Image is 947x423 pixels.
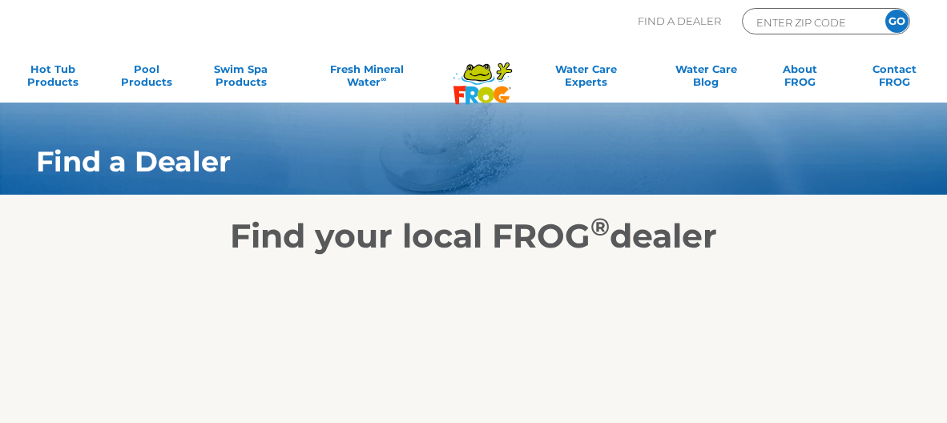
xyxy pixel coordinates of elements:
a: AboutFROG [764,62,836,95]
a: Hot TubProducts [16,62,89,95]
a: Swim SpaProducts [204,62,277,95]
p: Find A Dealer [638,8,721,34]
input: Zip Code Form [755,13,863,31]
h1: Find a Dealer [36,146,843,178]
h2: Find your local FROG dealer [12,216,935,256]
img: Frog Products Logo [445,42,521,105]
a: PoolProducts [110,62,183,95]
input: GO [885,10,909,33]
sup: ∞ [381,75,386,83]
a: Fresh MineralWater∞ [298,62,435,95]
a: Water CareBlog [670,62,743,95]
sup: ® [590,211,610,242]
a: Water CareExperts [524,62,649,95]
a: ContactFROG [858,62,931,95]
